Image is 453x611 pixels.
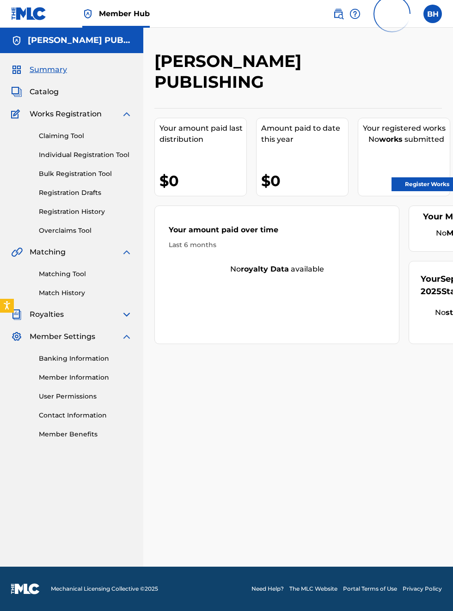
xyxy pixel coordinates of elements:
[99,8,150,19] span: Member Hub
[11,247,23,258] img: Matching
[11,109,23,120] img: Works Registration
[121,109,132,120] img: expand
[39,392,132,401] a: User Permissions
[82,8,93,19] img: Top Rightsholder
[154,51,376,92] h2: [PERSON_NAME] PUBLISHING
[51,585,158,593] span: Mechanical Licensing Collective © 2025
[30,64,67,75] span: Summary
[30,109,102,120] span: Works Registration
[403,585,442,593] a: Privacy Policy
[11,64,22,75] img: Summary
[333,5,344,23] a: Public Search
[423,5,442,23] div: User Menu
[39,226,132,236] a: Overclaims Tool
[11,35,22,46] img: Accounts
[121,247,132,258] img: expand
[30,309,64,320] span: Royalties
[289,585,337,593] a: The MLC Website
[39,169,132,179] a: Bulk Registration Tool
[39,411,132,420] a: Contact Information
[169,224,385,240] div: Your amount paid over time
[39,430,132,439] a: Member Benefits
[407,567,453,611] iframe: Chat Widget
[11,86,59,97] a: CatalogCatalog
[39,269,132,279] a: Matching Tool
[169,240,385,250] div: Last 6 months
[39,150,132,160] a: Individual Registration Tool
[39,373,132,382] a: Member Information
[363,123,450,134] div: Your registered works
[39,188,132,198] a: Registration Drafts
[379,135,403,144] strong: works
[11,583,40,594] img: logo
[28,35,132,46] h5: BOBBY HAMILTON PUBLISHING
[30,247,66,258] span: Matching
[349,5,361,23] div: Help
[251,585,284,593] a: Need Help?
[121,331,132,342] img: expand
[39,131,132,141] a: Claiming Tool
[349,8,361,19] img: help
[241,265,289,273] strong: royalty data
[121,309,132,320] img: expand
[11,309,22,320] img: Royalties
[363,134,450,145] div: No submitted
[11,7,47,20] img: MLC Logo
[159,123,246,145] div: Your amount paid last distribution
[159,170,246,191] div: $0
[39,354,132,363] a: Banking Information
[11,331,22,342] img: Member Settings
[30,331,95,342] span: Member Settings
[261,170,348,191] div: $0
[155,264,399,275] div: No available
[39,207,132,217] a: Registration History
[11,86,22,97] img: Catalog
[11,64,67,75] a: SummarySummary
[261,123,348,145] div: Amount paid to date this year
[343,585,397,593] a: Portal Terms of Use
[333,8,344,19] img: search
[30,86,59,97] span: Catalog
[39,288,132,298] a: Match History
